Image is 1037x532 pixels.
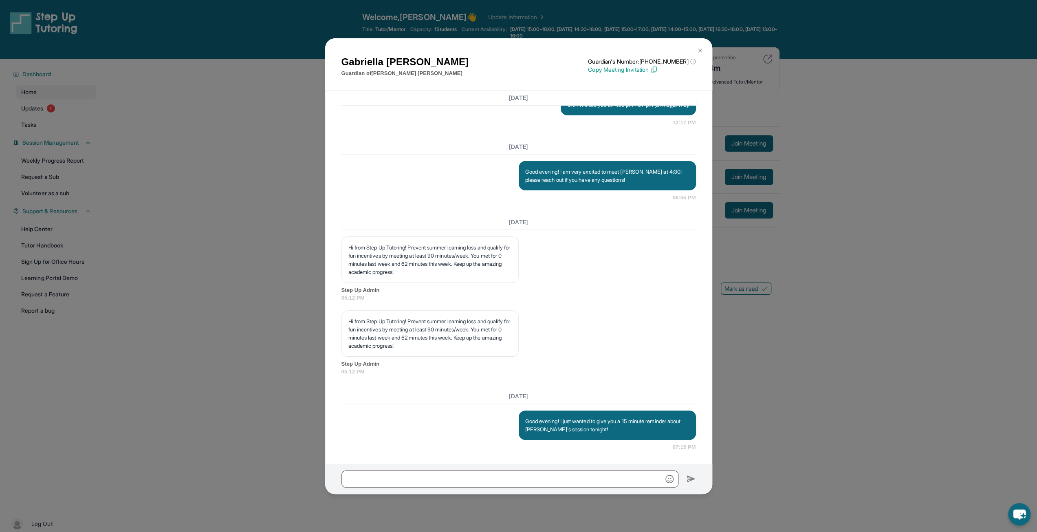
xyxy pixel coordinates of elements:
[348,317,512,350] p: Hi from Step Up Tutoring! Prevent summer learning loss and qualify for fun incentives by meeting ...
[341,294,696,302] span: 05:12 PM
[341,55,469,69] h1: Gabriella [PERSON_NAME]
[341,286,696,294] span: Step Up Admin
[341,218,696,226] h3: [DATE]
[665,475,674,483] img: Emoji
[650,66,658,73] img: Copy Icon
[673,443,696,451] span: 07:15 PM
[341,69,469,77] p: Guardian of [PERSON_NAME] [PERSON_NAME]
[525,168,689,184] p: Good evening! I am very excited to meet [PERSON_NAME] at 4:30! please reach out if you have any q...
[588,66,696,74] p: Copy Meeting Invitation
[341,94,696,102] h3: [DATE]
[341,360,696,368] span: Step Up Admin
[348,243,512,276] p: Hi from Step Up Tutoring! Prevent summer learning loss and qualify for fun incentives by meeting ...
[341,392,696,400] h3: [DATE]
[697,47,703,54] img: Close Icon
[341,143,696,151] h3: [DATE]
[1008,503,1030,525] button: chat-button
[687,474,696,484] img: Send icon
[690,57,696,66] span: ⓘ
[525,417,689,433] p: Good evening! I just wanted to give you a 15 minute reminder about [PERSON_NAME]'s session tonight!
[673,119,696,127] span: 12:17 PM
[341,368,696,376] span: 05:12 PM
[588,57,696,66] p: Guardian's Number: [PHONE_NUMBER]
[673,194,696,202] span: 06:55 PM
